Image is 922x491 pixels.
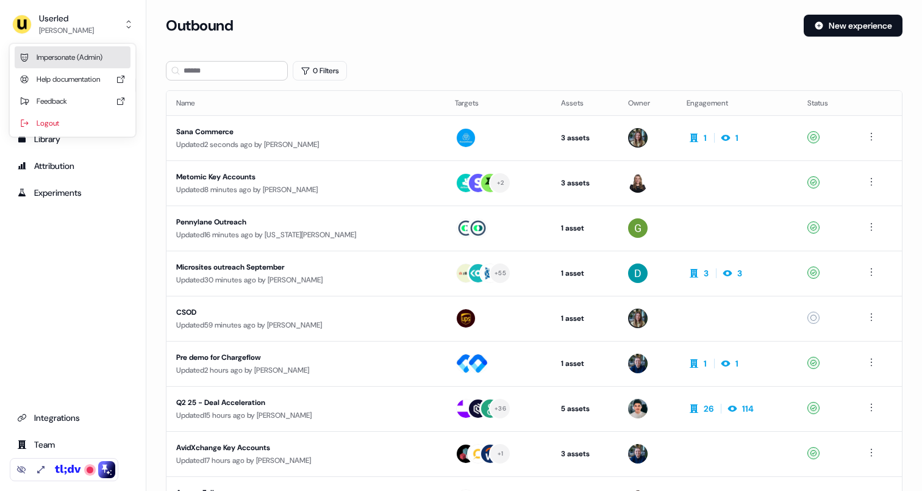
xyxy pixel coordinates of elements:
[15,112,130,134] div: Logout
[15,46,130,68] div: Impersonate (Admin)
[15,68,130,90] div: Help documentation
[15,90,130,112] div: Feedback
[10,10,136,39] button: Userled[PERSON_NAME]
[39,24,94,37] div: [PERSON_NAME]
[10,44,135,137] div: Userled[PERSON_NAME]
[39,12,94,24] div: Userled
